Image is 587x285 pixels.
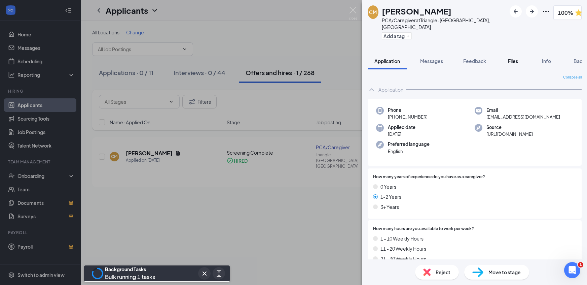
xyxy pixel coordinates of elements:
span: 1-2 Years [380,193,401,200]
span: Reject [436,268,451,276]
svg: ArrowLeftNew [512,7,520,15]
span: [EMAIL_ADDRESS][DOMAIN_NAME] [486,114,560,120]
span: 3+ Years [380,203,399,211]
svg: Plus [406,34,410,38]
span: Files [508,58,518,64]
iframe: Intercom live chat [564,262,580,278]
svg: Cross [200,270,209,278]
span: 0 Years [380,183,396,190]
button: PlusAdd a tag [382,32,412,39]
button: ArrowLeftNew [510,5,522,18]
svg: Ellipses [542,7,550,15]
div: PCA/Caregiver at Triangle-[GEOGRAPHIC_DATA], [GEOGRAPHIC_DATA] [382,17,507,30]
span: Preferred language [388,141,430,148]
svg: ArrowRight [528,7,536,15]
span: Source [486,124,533,131]
div: Application [378,86,403,93]
div: CM [369,9,377,15]
span: Move to stage [489,268,521,276]
svg: ChevronUp [368,86,376,94]
span: Feedback [463,58,486,64]
span: Phone [388,107,428,114]
span: 1 [578,262,583,267]
button: ArrowRight [526,5,538,18]
span: Collapse all [563,75,582,80]
svg: ArrowsExpand [215,270,223,278]
div: Background Tasks [105,266,155,273]
span: 21 - 30 Weekly Hours [380,255,426,262]
h1: [PERSON_NAME] [382,5,451,17]
span: Messages [420,58,443,64]
span: English [388,148,430,155]
span: Email [486,107,560,114]
span: [DATE] [388,131,415,137]
span: 11 - 20 Weekly Hours [380,245,426,252]
span: How many hours are you available to work per week? [373,226,474,232]
span: [URL][DOMAIN_NAME] [486,131,533,137]
span: Info [542,58,551,64]
span: How many years of experience do you have as a caregiver? [373,174,485,180]
span: Application [374,58,400,64]
span: [PHONE_NUMBER] [388,114,428,120]
span: Bulk running 1 tasks [105,273,155,280]
span: 100% [558,8,573,17]
span: 1 - 10 Weekly Hours [380,235,424,242]
span: Applied date [388,124,415,131]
